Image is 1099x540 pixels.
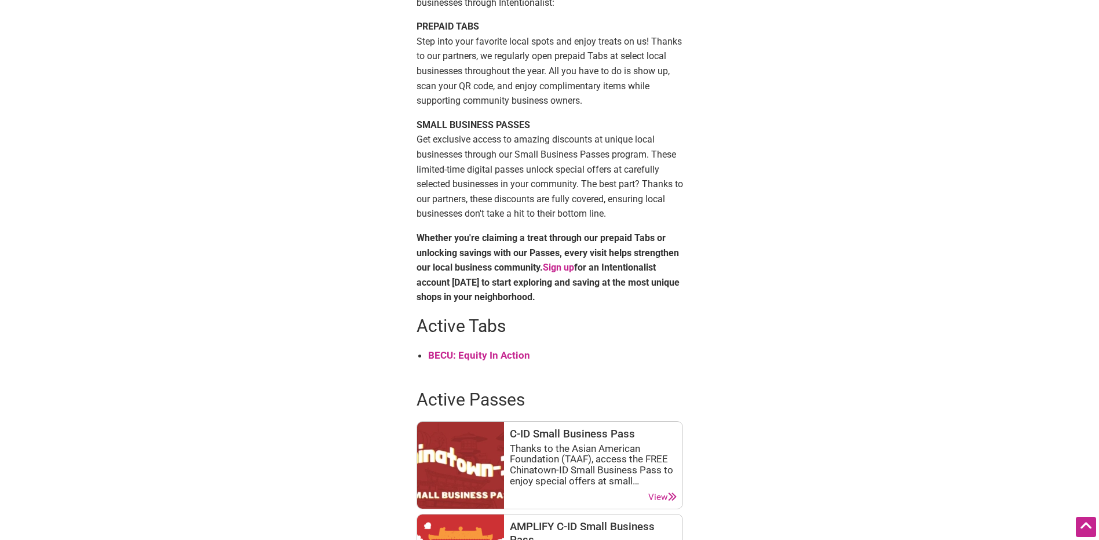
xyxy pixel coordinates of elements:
[417,21,479,32] strong: PREPAID TABS
[510,428,677,440] h3: C-ID Small Business Pass
[417,19,683,108] p: Step into your favorite local spots and enjoy treats on us! Thanks to our partners, we regularly ...
[1076,517,1096,537] div: Scroll Back to Top
[417,314,683,338] h2: Active Tabs
[428,349,530,361] a: BECU: Equity In Action
[417,118,683,221] p: Get exclusive access to amazing discounts at unique local businesses through our Small Business P...
[417,388,683,412] h2: Active Passes
[417,232,680,302] strong: Whether you're claiming a treat through our prepaid Tabs or unlocking savings with our Passes, ev...
[417,119,530,130] strong: SMALL BUSINESS PASSES
[648,492,677,503] a: View
[543,262,574,273] a: Sign up
[510,443,677,487] div: Thanks to the Asian American Foundation (TAAF), access the FREE Chinatown-ID Small Business Pass ...
[417,422,504,509] img: Chinatown-ID Small Business Pass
